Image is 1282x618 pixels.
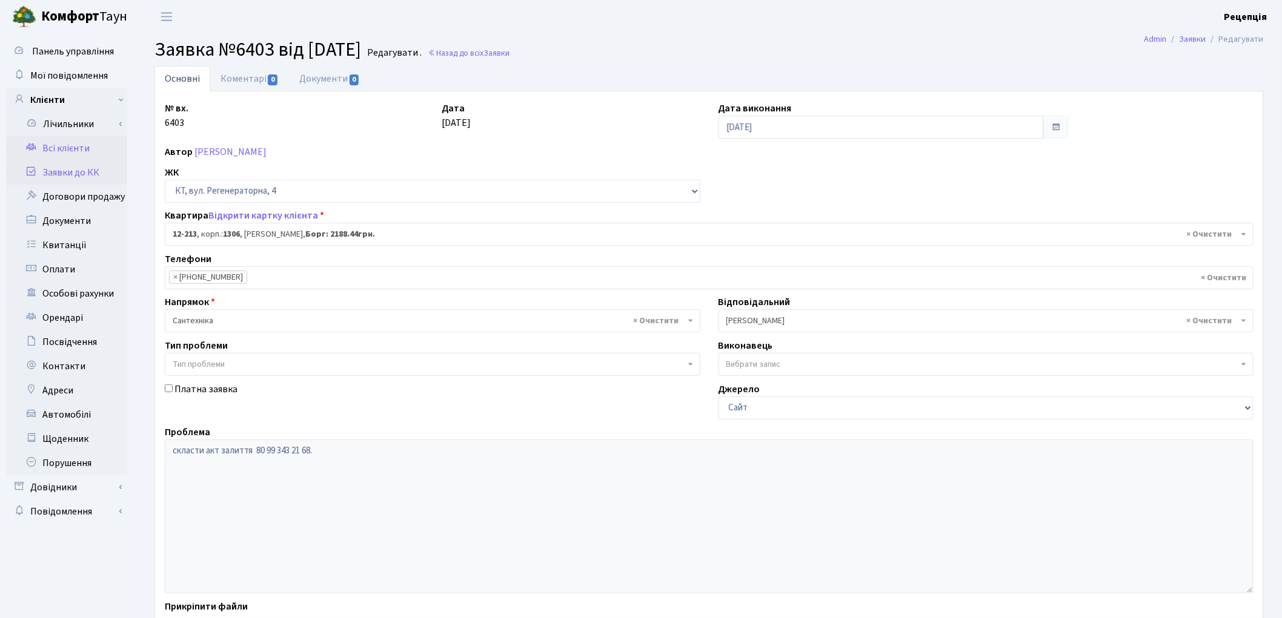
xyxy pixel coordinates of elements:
span: 0 [268,74,277,85]
label: Проблема [165,425,210,439]
a: Заявки [1180,33,1206,45]
span: Тихонов М.М. [726,315,1239,327]
a: Адреси [6,378,127,403]
label: ЖК [165,165,179,180]
div: 6403 [156,101,433,139]
button: Переключити навігацію [151,7,182,27]
a: Контакти [6,354,127,378]
a: Назад до всіхЗаявки [428,47,510,59]
textarea: скласти акт залиття 80 99 343 21 68. [165,439,1254,593]
span: Сантехніка [165,309,700,332]
small: Редагувати . [365,47,422,59]
label: Відповідальний [719,295,791,309]
a: Квитанції [6,233,127,257]
a: Основні [154,66,210,91]
label: Джерело [719,382,760,396]
a: Admin [1144,33,1167,45]
img: logo.png [12,5,36,29]
nav: breadcrumb [1126,27,1282,52]
a: Посвідчення [6,330,127,354]
a: Клієнти [6,88,127,112]
a: Панель управління [6,39,127,64]
a: Повідомлення [6,499,127,524]
a: Документи [289,66,370,91]
span: Тихонов М.М. [719,309,1254,332]
label: Автор [165,145,193,159]
span: Заявки [483,47,510,59]
span: Видалити всі елементи [1201,272,1247,284]
span: Панель управління [32,45,114,58]
li: Редагувати [1206,33,1264,46]
a: Коментарі [210,66,289,91]
b: 1306 [223,228,240,240]
label: Дата [442,101,465,116]
b: Комфорт [41,7,99,26]
a: Всі клієнти [6,136,127,160]
a: Заявки до КК [6,160,127,185]
span: <b>12-213</b>, корп.: <b>1306</b>, Сіміоненко Єлизавета Миколаївна, <b>Борг: 2188.44грн.</b> [173,228,1238,240]
a: Мої повідомлення [6,64,127,88]
span: Мої повідомлення [30,69,108,82]
span: Видалити всі елементи [1187,315,1232,327]
div: [DATE] [433,101,709,139]
a: Порушення [6,451,127,475]
a: [PERSON_NAME] [194,145,267,159]
span: Заявка №6403 від [DATE] [154,36,361,64]
span: Вибрати запис [726,358,781,370]
a: Щоденник [6,427,127,451]
label: Телефони [165,252,211,266]
a: Документи [6,209,127,233]
label: Платна заявка [174,382,237,396]
span: Тип проблеми [173,358,225,370]
a: Довідники [6,475,127,499]
a: Відкрити картку клієнта [208,209,318,222]
li: (050) 367-49-54 [169,271,247,284]
b: 12-213 [173,228,197,240]
a: Оплати [6,257,127,281]
span: Видалити всі елементи [1187,228,1232,240]
b: Борг: 2188.44грн. [305,228,375,240]
a: Договори продажу [6,185,127,209]
label: Дата виконання [719,101,792,116]
label: № вх. [165,101,188,116]
a: Лічильники [14,112,127,136]
label: Тип проблеми [165,338,228,353]
span: Сантехніка [173,315,685,327]
span: 0 [350,74,359,85]
a: Автомобілі [6,403,127,427]
label: Напрямок [165,295,215,309]
label: Виконавець [719,338,773,353]
span: × [173,271,178,283]
a: Орендарі [6,306,127,330]
label: Прикріпити файли [165,599,248,614]
a: Особові рахунки [6,281,127,306]
span: Таун [41,7,127,27]
a: Рецепція [1224,10,1267,24]
span: Видалити всі елементи [634,315,679,327]
span: <b>12-213</b>, корп.: <b>1306</b>, Сіміоненко Єлизавета Миколаївна, <b>Борг: 2188.44грн.</b> [165,223,1254,246]
label: Квартира [165,208,324,223]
